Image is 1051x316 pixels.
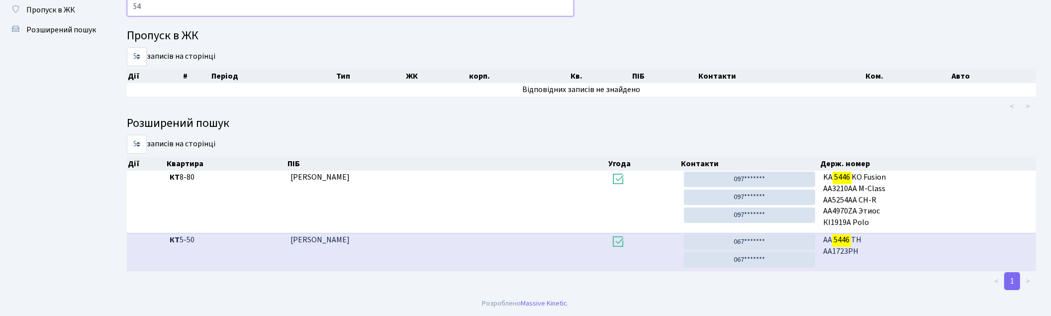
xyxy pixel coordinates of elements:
[570,69,631,83] th: Кв.
[170,172,283,183] span: 8-80
[26,24,96,35] span: Розширений пошук
[1004,272,1020,290] a: 1
[607,157,680,171] th: Угода
[127,116,1036,131] h4: Розширений пошук
[127,69,182,83] th: Дії
[631,69,697,83] th: ПІБ
[951,69,1036,83] th: Авто
[127,135,147,154] select: записів на сторінці
[680,157,819,171] th: Контакти
[170,234,180,245] b: КТ
[170,234,283,246] span: 5-50
[823,172,1032,228] span: KA KO Fusion AA3210AA M-Class AA5254AA CH-R AA4970ZA Этиос КІ1919А Polo
[5,20,104,40] a: Розширений пошук
[127,47,215,66] label: записів на сторінці
[819,157,1036,171] th: Держ. номер
[823,234,1032,257] span: АА ТН АА1723РН
[127,157,166,171] th: Дії
[287,157,607,171] th: ПІБ
[290,172,350,183] span: [PERSON_NAME]
[182,69,210,83] th: #
[335,69,405,83] th: Тип
[697,69,864,83] th: Контакти
[127,29,1036,43] h4: Пропуск в ЖК
[469,69,570,83] th: корп.
[127,83,1036,97] td: Відповідних записів не знайдено
[864,69,951,83] th: Ком.
[127,47,147,66] select: записів на сторінці
[521,298,568,309] a: Massive Kinetic
[290,234,350,245] span: [PERSON_NAME]
[833,170,852,184] mark: 5446
[210,69,335,83] th: Період
[166,157,287,171] th: Квартира
[832,233,851,247] mark: 5446
[26,4,75,15] span: Пропуск в ЖК
[127,135,215,154] label: записів на сторінці
[405,69,468,83] th: ЖК
[170,172,180,183] b: КТ
[482,298,569,309] div: Розроблено .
